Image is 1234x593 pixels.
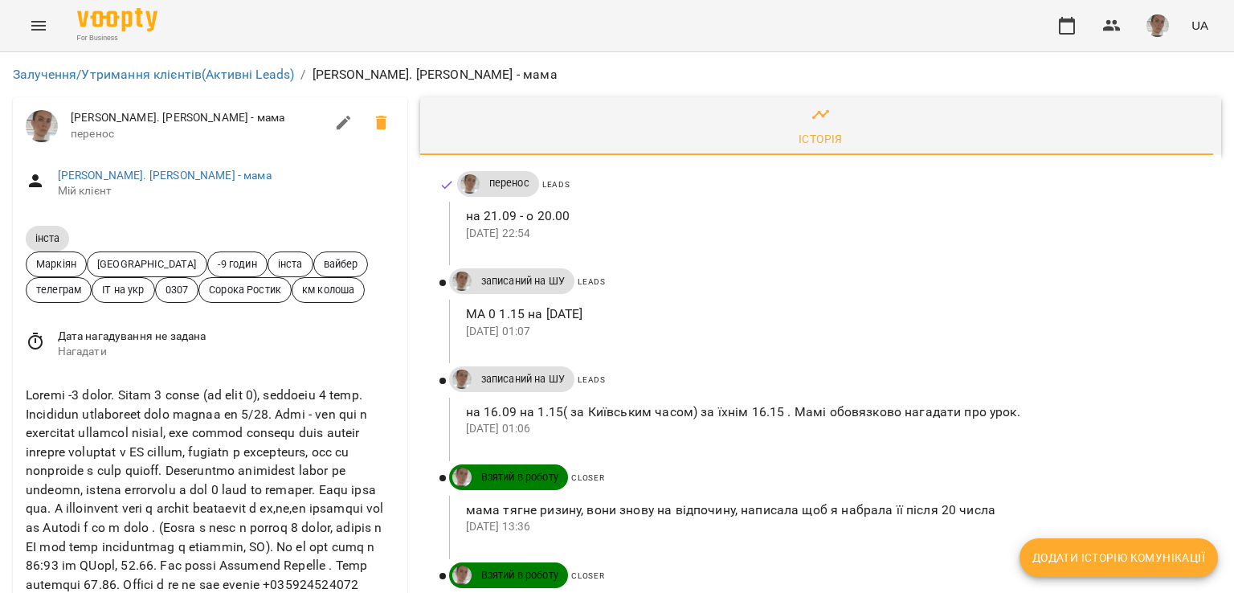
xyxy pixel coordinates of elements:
[466,421,1195,437] p: [DATE] 01:06
[1146,14,1169,37] img: 4dd45a387af7859874edf35ff59cadb1.jpg
[199,282,291,297] span: Сорока Ростик
[27,282,91,297] span: телеграм
[58,169,272,182] a: [PERSON_NAME]. [PERSON_NAME] - мама
[58,344,394,360] span: Нагадати
[578,277,606,286] span: Leads
[799,129,843,149] div: Історія
[313,65,558,84] p: [PERSON_NAME]. [PERSON_NAME] - мама
[460,174,480,194] img: ДТ УКР Колоша Катерина https://us06web.zoom.us/j/84976667317
[472,372,574,386] span: записаний на ШУ
[472,470,568,485] span: Взятий в роботу
[58,183,394,199] span: Мій клієнт
[77,33,157,43] span: For Business
[92,282,153,297] span: ІТ на укр
[314,256,368,272] span: вайбер
[300,65,305,84] li: /
[19,6,58,45] button: Menu
[578,375,606,384] span: Leads
[1032,548,1205,567] span: Додати історію комунікації
[452,272,472,291] img: ДТ УКР Колоша Катерина https://us06web.zoom.us/j/84976667317
[71,110,325,126] span: [PERSON_NAME]. [PERSON_NAME] - мама
[268,256,313,272] span: інста
[466,324,1195,340] p: [DATE] 01:07
[449,370,472,389] a: ДТ УКР Колоша Катерина https://us06web.zoom.us/j/84976667317
[71,126,325,142] span: перенос
[1191,17,1208,34] span: UA
[466,403,1195,422] p: на 16.09 на 1.15( за Київським часом) за їхнім 16.15 . Мамі обовязково нагадати про урок.
[466,207,1195,226] p: на 21.09 - о 20.00
[156,282,198,297] span: 0307
[27,256,86,272] span: Маркіян
[480,176,539,190] span: перенос
[58,329,394,345] span: Дата нагадування не задана
[466,501,1195,520] p: мама тягне ризину, вони знову на відпочину, написала щоб я набрала її після 20 числа
[88,256,206,272] span: [GEOGRAPHIC_DATA]
[452,566,472,585] img: ДТ УКР Колоша Катерина https://us06web.zoom.us/j/84976667317
[449,272,472,291] a: ДТ УКР Колоша Катерина https://us06web.zoom.us/j/84976667317
[472,274,574,288] span: записаний на ШУ
[452,468,472,487] img: ДТ УКР Колоша Катерина https://us06web.zoom.us/j/84976667317
[472,568,568,583] span: Взятий в роботу
[449,468,472,487] a: ДТ УКР Колоша Катерина https://us06web.zoom.us/j/84976667317
[1185,10,1215,40] button: UA
[571,473,605,482] span: Closer
[466,519,1195,535] p: [DATE] 13:36
[77,8,157,31] img: Voopty Logo
[13,65,1221,84] nav: breadcrumb
[457,174,480,194] a: ДТ УКР Колоша Катерина https://us06web.zoom.us/j/84976667317
[292,282,364,297] span: км колоша
[449,566,472,585] a: ДТ УКР Колоша Катерина https://us06web.zoom.us/j/84976667317
[466,305,1195,324] p: МА 0 1.15 на [DATE]
[571,571,605,580] span: Closer
[466,226,1195,242] p: [DATE] 22:54
[26,231,69,245] span: інста
[26,110,58,142] img: ДТ УКР Колоша Катерина https://us06web.zoom.us/j/84976667317
[208,256,267,272] span: -9 годин
[542,180,570,189] span: Leads
[452,370,472,389] img: ДТ УКР Колоша Катерина https://us06web.zoom.us/j/84976667317
[1019,538,1218,577] button: Додати історію комунікації
[13,67,294,82] a: Залучення/Утримання клієнтів(Активні Leads)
